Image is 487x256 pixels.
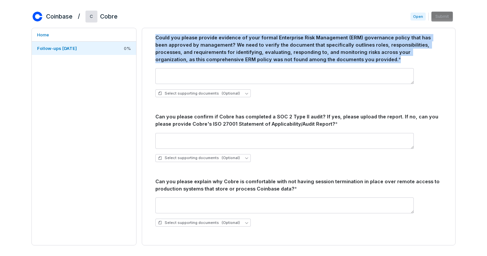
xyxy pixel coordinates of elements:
[124,45,131,51] span: 0 %
[46,12,73,21] h2: Coinbase
[158,91,240,96] span: Select supporting documents
[32,42,136,55] a: Follow-ups [DATE]0%
[222,91,240,96] span: (Optional)
[100,12,118,21] h2: Cobre
[410,13,426,21] span: Open
[222,220,240,225] span: (Optional)
[32,28,136,41] a: Home
[155,34,442,63] div: Could you please provide evidence of your formal Enterprise Risk Management (ERM) governance poli...
[155,113,442,128] div: Can you please confirm if Cobre has completed a SOC 2 Type II audit? If yes, please upload the re...
[78,11,80,21] h2: /
[37,46,77,51] span: Follow-ups [DATE]
[222,155,240,160] span: (Optional)
[158,220,240,225] span: Select supporting documents
[155,178,442,192] div: Can you please explain why Cobre is comfortable with not having session termination in place over...
[158,155,240,160] span: Select supporting documents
